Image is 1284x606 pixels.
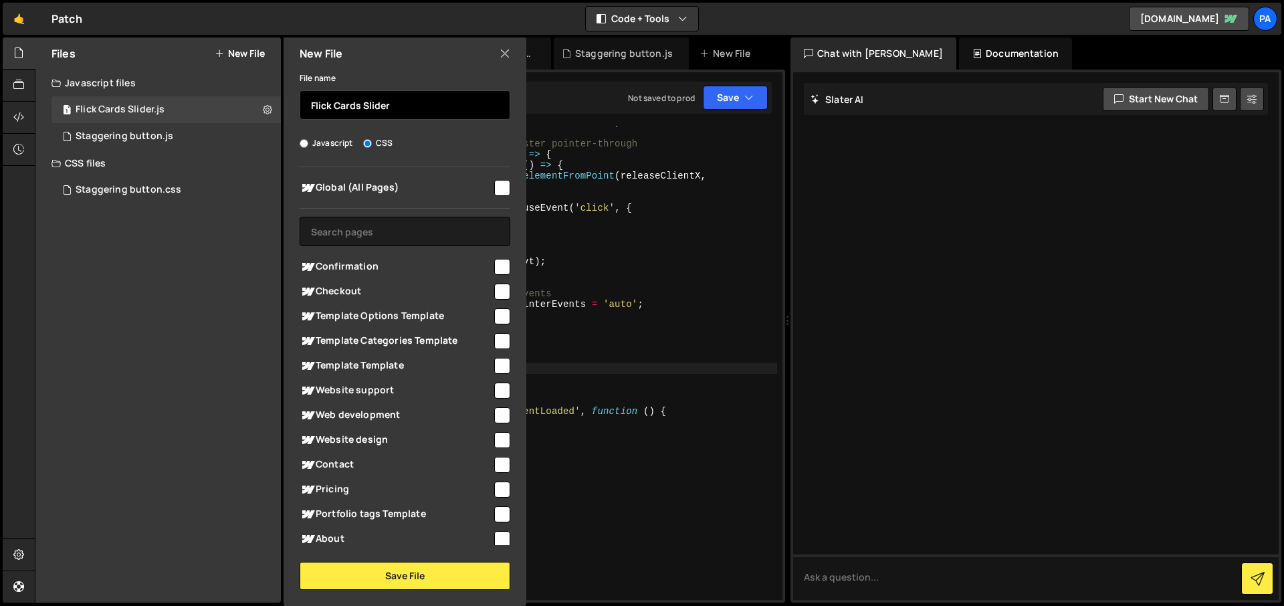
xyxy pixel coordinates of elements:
[300,90,510,120] input: Name
[300,136,353,150] label: Javascript
[300,482,492,498] span: Pricing
[300,72,336,85] label: File name
[586,7,698,31] button: Code + Tools
[363,136,393,150] label: CSS
[51,96,281,123] div: 17009/46668.js
[575,47,673,60] div: Staggering button.js
[363,139,372,148] input: CSS
[300,217,510,246] input: Search pages
[300,506,492,522] span: Portfolio tags Template
[300,407,492,423] span: Web development
[300,432,492,448] span: Website design
[300,383,492,399] span: Website support
[51,46,76,61] h2: Files
[1103,87,1209,111] button: Start new chat
[300,46,342,61] h2: New File
[300,531,492,547] span: About
[300,358,492,374] span: Template Template
[300,562,510,590] button: Save File
[1129,7,1249,31] a: [DOMAIN_NAME]
[300,457,492,473] span: Contact
[63,106,71,116] span: 1
[703,86,768,110] button: Save
[300,308,492,324] span: Template Options Template
[51,177,281,203] div: 17009/46663.css
[3,3,35,35] a: 🤙
[215,48,265,59] button: New File
[51,11,82,27] div: Patch
[35,150,281,177] div: CSS files
[959,37,1072,70] div: Documentation
[76,104,165,116] div: Flick Cards Slider.js
[811,93,864,106] h2: Slater AI
[628,92,695,104] div: Not saved to prod
[76,130,173,142] div: Staggering button.js
[51,123,281,150] div: 17009/46662.js
[790,37,956,70] div: Chat with [PERSON_NAME]
[76,184,181,196] div: Staggering button.css
[300,180,492,196] span: Global (All Pages)
[700,47,756,60] div: New File
[1253,7,1277,31] a: Pa
[300,139,308,148] input: Javascript
[300,333,492,349] span: Template Categories Template
[300,284,492,300] span: Checkout
[300,259,492,275] span: Confirmation
[35,70,281,96] div: Javascript files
